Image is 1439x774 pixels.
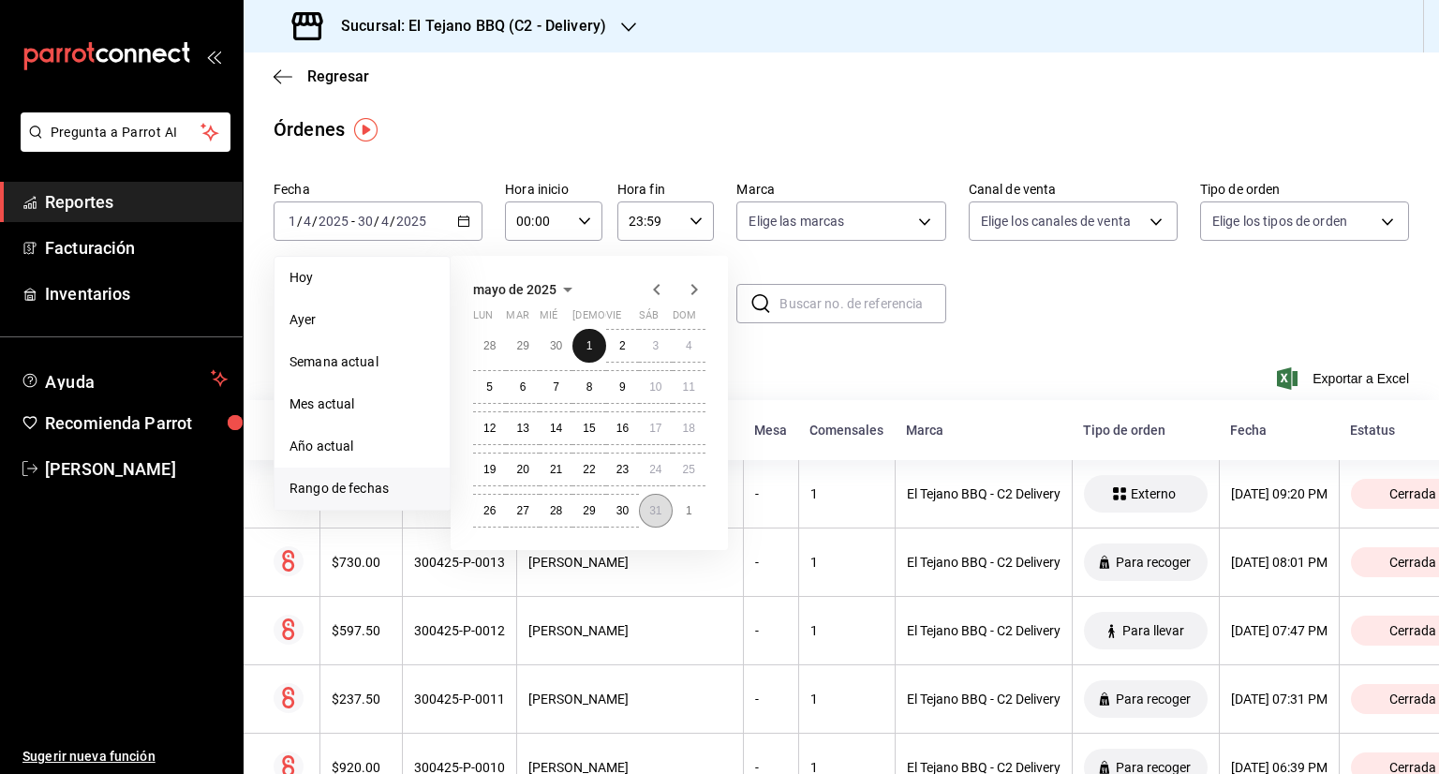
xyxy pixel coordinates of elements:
[473,282,556,297] span: mayo de 2025
[274,115,345,143] div: Órdenes
[686,504,692,517] abbr: 1 de junio de 2025
[540,370,572,404] button: 7 de mayo de 2025
[528,692,732,707] div: [PERSON_NAME]
[810,486,883,501] div: 1
[326,15,606,37] h3: Sucursal: El Tejano BBQ (C2 - Delivery)
[506,494,539,528] button: 27 de mayo de 2025
[907,555,1061,570] div: El Tejano BBQ - C2 Delivery
[969,183,1178,196] label: Canal de venta
[639,309,659,329] abbr: sábado
[649,463,661,476] abbr: 24 de mayo de 2025
[572,494,605,528] button: 29 de mayo de 2025
[673,370,705,404] button: 11 de mayo de 2025
[606,453,639,486] button: 23 de mayo de 2025
[289,479,435,499] span: Rango de fechas
[473,494,506,528] button: 26 de mayo de 2025
[274,67,369,85] button: Regresar
[649,504,661,517] abbr: 31 de mayo de 2025
[540,309,557,329] abbr: miércoles
[616,463,629,476] abbr: 23 de mayo de 2025
[473,453,506,486] button: 19 de mayo de 2025
[906,423,1061,438] div: Marca
[516,504,528,517] abbr: 27 de mayo de 2025
[749,212,844,231] span: Elige las marcas
[414,692,505,707] div: 300425-P-0011
[981,212,1131,231] span: Elige los canales de venta
[583,463,595,476] abbr: 22 de mayo de 2025
[619,380,626,394] abbr: 9 de mayo de 2025
[506,370,539,404] button: 6 de mayo de 2025
[318,214,349,229] input: ----
[390,214,395,229] span: /
[483,422,496,435] abbr: 12 de mayo de 2025
[755,623,787,638] div: -
[572,370,605,404] button: 8 de mayo de 2025
[649,422,661,435] abbr: 17 de mayo de 2025
[1231,555,1328,570] div: [DATE] 08:01 PM
[357,214,374,229] input: --
[540,494,572,528] button: 28 de mayo de 2025
[483,504,496,517] abbr: 26 de mayo de 2025
[289,310,435,330] span: Ayer
[649,380,661,394] abbr: 10 de mayo de 2025
[351,214,355,229] span: -
[289,352,435,372] span: Semana actual
[206,49,221,64] button: open_drawer_menu
[506,309,528,329] abbr: martes
[550,422,562,435] abbr: 14 de mayo de 2025
[639,370,672,404] button: 10 de mayo de 2025
[755,692,787,707] div: -
[13,136,230,156] a: Pregunta a Parrot AI
[274,183,482,196] label: Fecha
[483,463,496,476] abbr: 19 de mayo de 2025
[550,339,562,352] abbr: 30 de abril de 2025
[288,214,297,229] input: --
[586,380,593,394] abbr: 8 de mayo de 2025
[473,329,506,363] button: 28 de abril de 2025
[583,422,595,435] abbr: 15 de mayo de 2025
[483,339,496,352] abbr: 28 de abril de 2025
[907,623,1061,638] div: El Tejano BBQ - C2 Delivery
[553,380,559,394] abbr: 7 de mayo de 2025
[616,504,629,517] abbr: 30 de mayo de 2025
[572,309,683,329] abbr: jueves
[907,692,1061,707] div: El Tejano BBQ - C2 Delivery
[380,214,390,229] input: --
[1212,212,1347,231] span: Elige los tipos de orden
[307,67,369,85] span: Regresar
[606,370,639,404] button: 9 de mayo de 2025
[22,747,228,767] span: Sugerir nueva función
[473,370,506,404] button: 5 de mayo de 2025
[809,423,883,438] div: Comensales
[1115,623,1192,638] span: Para llevar
[1231,692,1328,707] div: [DATE] 07:31 PM
[374,214,379,229] span: /
[473,411,506,445] button: 12 de mayo de 2025
[810,623,883,638] div: 1
[1108,555,1198,570] span: Para recoger
[473,278,579,301] button: mayo de 2025
[606,494,639,528] button: 30 de mayo de 2025
[51,123,201,142] span: Pregunta a Parrot AI
[486,380,493,394] abbr: 5 de mayo de 2025
[606,309,621,329] abbr: viernes
[810,555,883,570] div: 1
[652,339,659,352] abbr: 3 de mayo de 2025
[572,453,605,486] button: 22 de mayo de 2025
[572,329,605,363] button: 1 de mayo de 2025
[686,339,692,352] abbr: 4 de mayo de 2025
[289,437,435,456] span: Año actual
[506,329,539,363] button: 29 de abril de 2025
[516,422,528,435] abbr: 13 de mayo de 2025
[332,623,391,638] div: $597.50
[683,380,695,394] abbr: 11 de mayo de 2025
[572,411,605,445] button: 15 de mayo de 2025
[1083,423,1208,438] div: Tipo de orden
[45,281,228,306] span: Inventarios
[619,339,626,352] abbr: 2 de mayo de 2025
[414,623,505,638] div: 300425-P-0012
[639,494,672,528] button: 31 de mayo de 2025
[414,555,505,570] div: 300425-P-0013
[395,214,427,229] input: ----
[550,504,562,517] abbr: 28 de mayo de 2025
